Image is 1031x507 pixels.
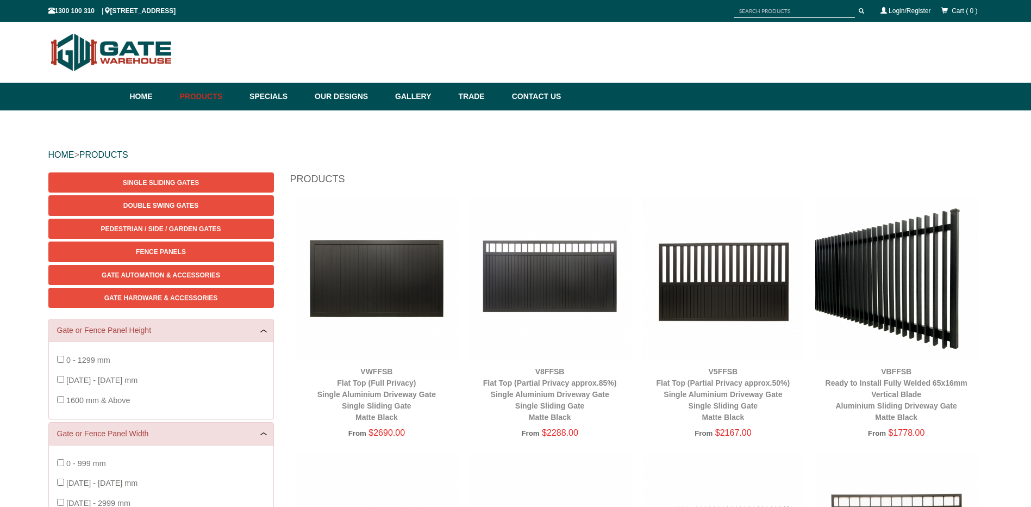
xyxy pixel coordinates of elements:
img: VBFFSB - Ready to Install Fully Welded 65x16mm Vertical Blade - Aluminium Sliding Driveway Gate -... [815,197,978,360]
a: Double Swing Gates [48,195,274,215]
span: $2288.00 [542,428,578,437]
span: Fence Panels [136,248,186,256]
a: Gate or Fence Panel Height [57,325,265,336]
span: 0 - 999 mm [66,459,106,468]
span: Double Swing Gates [123,202,198,209]
h1: Products [290,172,983,191]
a: HOME [48,150,74,159]
a: Trade [453,83,506,110]
span: $2690.00 [368,428,405,437]
a: Home [130,83,174,110]
a: Fence Panels [48,242,274,262]
span: Single Sliding Gates [123,179,199,187]
span: $2167.00 [715,428,752,437]
a: V5FFSBFlat Top (Partial Privacy approx.50%)Single Aluminium Driveway GateSingle Sliding GateMatte... [657,367,790,422]
input: SEARCH PRODUCTS [734,4,855,18]
span: Cart ( 0 ) [952,7,977,15]
a: VBFFSBReady to Install Fully Welded 65x16mm Vertical BladeAluminium Sliding Driveway GateMatte Black [826,367,967,422]
img: Gate Warehouse [48,27,175,77]
a: Single Sliding Gates [48,172,274,193]
span: 1600 mm & Above [66,396,130,405]
span: From [521,429,539,437]
a: Gate or Fence Panel Width [57,428,265,440]
a: Login/Register [889,7,930,15]
a: Our Designs [309,83,390,110]
img: V5FFSB - Flat Top (Partial Privacy approx.50%) - Single Aluminium Driveway Gate - Single Sliding ... [642,197,804,360]
span: 1300 100 310 | [STREET_ADDRESS] [48,7,176,15]
a: Pedestrian / Side / Garden Gates [48,219,274,239]
a: Gate Hardware & Accessories [48,288,274,308]
span: Gate Automation & Accessories [102,271,220,279]
a: Products [174,83,245,110]
img: V8FFSB - Flat Top (Partial Privacy approx.85%) - Single Aluminium Driveway Gate - Single Sliding ... [468,197,631,360]
a: Contact Us [507,83,561,110]
span: From [348,429,366,437]
a: PRODUCTS [79,150,128,159]
div: > [48,138,983,172]
span: From [868,429,886,437]
img: VWFFSB - Flat Top (Full Privacy) - Single Aluminium Driveway Gate - Single Sliding Gate - Matte B... [296,197,458,360]
span: [DATE] - [DATE] mm [66,479,138,487]
span: Pedestrian / Side / Garden Gates [101,225,221,233]
span: 0 - 1299 mm [66,356,110,364]
span: [DATE] - [DATE] mm [66,376,138,385]
a: V8FFSBFlat Top (Partial Privacy approx.85%)Single Aluminium Driveway GateSingle Sliding GateMatte... [483,367,617,422]
a: Specials [244,83,309,110]
a: Gallery [390,83,453,110]
a: Gate Automation & Accessories [48,265,274,285]
a: VWFFSBFlat Top (Full Privacy)Single Aluminium Driveway GateSingle Sliding GateMatte Black [317,367,436,422]
span: $1778.00 [889,428,925,437]
span: From [695,429,713,437]
span: Gate Hardware & Accessories [104,294,218,302]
